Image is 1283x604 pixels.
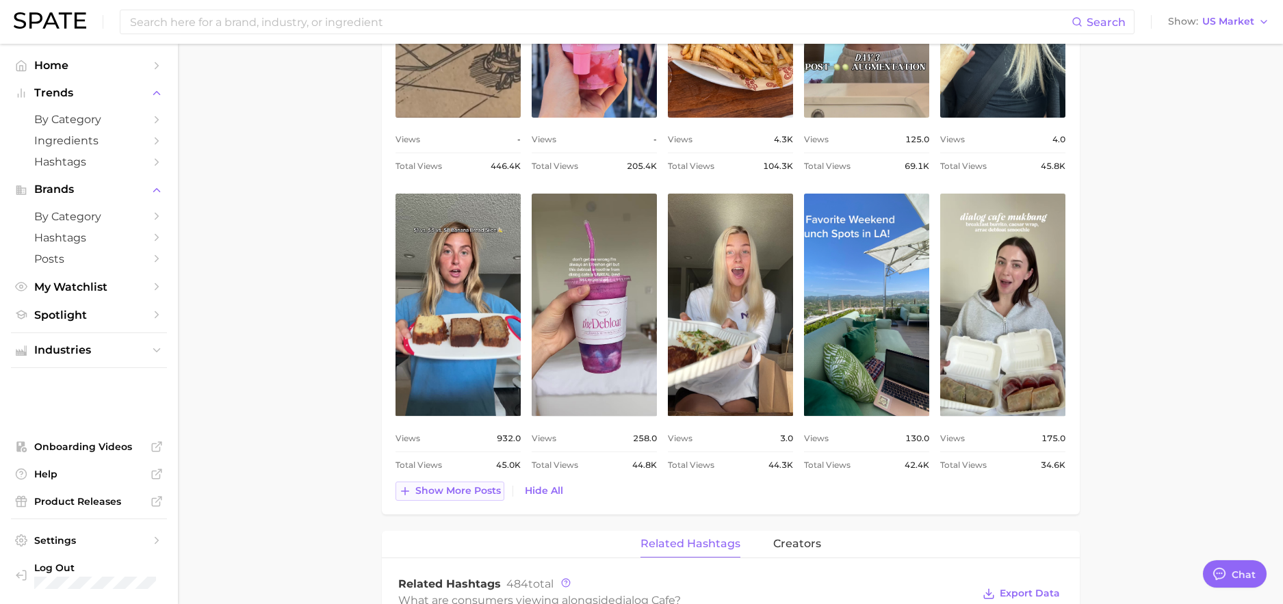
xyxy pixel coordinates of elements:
span: Onboarding Videos [34,441,144,453]
span: 45.0k [496,457,521,473]
span: 42.4k [905,457,929,473]
span: Views [940,430,965,447]
span: Posts [34,252,144,265]
span: Brands [34,183,144,196]
span: 34.6k [1041,457,1065,473]
span: Views [668,430,692,447]
button: Trends [11,83,167,103]
a: Posts [11,248,167,270]
span: Hashtags [34,155,144,168]
span: Hashtags [34,231,144,244]
a: Log out. Currently logged in with e-mail jenna@makeupbymario.com. [11,557,167,593]
span: Views [668,131,692,148]
span: Total Views [396,457,442,473]
span: Trends [34,87,144,99]
a: Hashtags [11,227,167,248]
button: Export Data [979,584,1063,603]
span: US Market [1202,18,1254,25]
a: My Watchlist [11,276,167,298]
span: Views [804,131,829,148]
button: ShowUS Market [1165,13,1273,31]
span: 130.0 [905,430,929,447]
span: - [653,131,657,148]
span: Total Views [940,158,987,174]
input: Search here for a brand, industry, or ingredient [129,10,1072,34]
span: by Category [34,210,144,223]
span: Total Views [668,158,714,174]
span: by Category [34,113,144,126]
span: 44.3k [768,457,793,473]
span: 175.0 [1041,430,1065,447]
span: Hide All [525,485,563,497]
span: total [506,577,554,590]
a: Help [11,464,167,484]
span: Industries [34,344,144,356]
span: Show [1168,18,1198,25]
span: Views [940,131,965,148]
span: My Watchlist [34,280,144,293]
span: 69.1k [905,158,929,174]
span: Search [1087,16,1126,29]
a: by Category [11,109,167,130]
span: - [517,131,521,148]
span: Spotlight [34,308,144,321]
span: Total Views [804,158,851,174]
button: Industries [11,340,167,360]
a: Hashtags [11,151,167,172]
span: Views [532,131,556,148]
span: 125.0 [905,131,929,148]
span: Total Views [532,158,578,174]
span: 3.0 [780,430,793,447]
span: related hashtags [640,538,740,550]
span: Total Views [804,457,851,473]
a: Ingredients [11,130,167,151]
span: Views [532,430,556,447]
a: Home [11,55,167,76]
button: Brands [11,179,167,200]
span: Settings [34,534,144,547]
span: 932.0 [497,430,521,447]
span: 4.3k [774,131,793,148]
span: creators [773,538,821,550]
span: Views [396,131,420,148]
span: Home [34,59,144,72]
button: Show more posts [396,482,504,501]
span: Log Out [34,562,174,574]
a: Spotlight [11,304,167,326]
a: Product Releases [11,491,167,512]
a: Settings [11,530,167,551]
a: by Category [11,206,167,227]
img: SPATE [14,12,86,29]
span: Help [34,468,144,480]
span: Ingredients [34,134,144,147]
span: Related Hashtags [398,577,501,590]
span: 4.0 [1052,131,1065,148]
span: Export Data [1000,588,1060,599]
span: 45.8k [1041,158,1065,174]
span: Product Releases [34,495,144,508]
span: Views [396,430,420,447]
a: Onboarding Videos [11,436,167,457]
span: 104.3k [763,158,793,174]
span: 44.8k [632,457,657,473]
span: 258.0 [633,430,657,447]
span: Views [804,430,829,447]
button: Hide All [521,482,567,500]
span: 446.4k [491,158,521,174]
span: 484 [506,577,528,590]
span: Total Views [940,457,987,473]
span: Total Views [396,158,442,174]
span: Total Views [532,457,578,473]
span: Show more posts [415,485,501,497]
span: 205.4k [627,158,657,174]
span: Total Views [668,457,714,473]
